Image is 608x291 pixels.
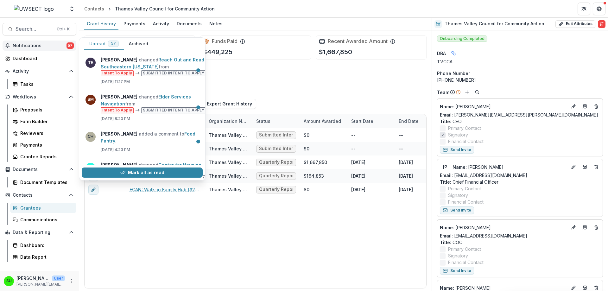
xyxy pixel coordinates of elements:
button: edit [88,185,98,195]
a: Grant History [84,18,118,30]
button: Delete [598,20,605,28]
div: Start Date [347,114,395,128]
a: Data Report [10,252,76,262]
a: Payments [10,140,76,150]
h2: Thames Valley Council for Community Action [445,21,544,27]
span: Email: [440,112,453,117]
div: Status [252,114,300,128]
span: Primary Contact [448,246,481,252]
p: -- [399,132,403,138]
span: 57 [66,42,74,49]
div: Thames Valley Council for Community Action [209,186,249,193]
button: Mark all as read [82,168,203,178]
button: Send Invite [440,146,474,154]
a: Elder Services Navigation [101,94,191,106]
span: Contacts [13,193,66,198]
span: Quarterly Reporting [259,160,293,165]
div: Grantees [20,205,71,211]
a: Reach Out and Read Southeastern [US_STATE] [101,57,204,69]
div: End Date [395,118,422,124]
div: Data Report [20,254,71,260]
a: Dashboard [10,240,76,250]
button: Get Help [593,3,605,15]
span: Quarterly Reporting [259,173,293,179]
div: Thames Valley Council for Community Action [209,159,249,166]
div: Scott Umbel [6,279,12,283]
a: Email: [EMAIL_ADDRESS][DOMAIN_NAME] [440,172,527,179]
div: Document Templates [20,179,71,186]
button: Deletes [592,103,600,110]
a: Activity [150,18,172,30]
span: Submitted Intent to Apply [259,132,293,138]
p: User [52,275,65,281]
div: Notes [207,19,225,28]
div: TVCCA [437,58,603,65]
p: [DATE] [399,159,413,166]
span: Email: [440,233,453,238]
a: Center for Housing Opportunity - [GEOGRAPHIC_DATA] [101,162,201,174]
button: Archived [124,38,153,50]
div: Organization Name [205,114,252,128]
button: Open Data & Reporting [3,227,76,237]
p: COO [440,239,600,246]
div: Grant History [84,19,118,28]
p: changed from [101,93,208,113]
span: Quarterly Reporting [259,187,293,192]
span: 57 [111,41,116,46]
a: Reviewers [10,128,76,138]
a: Grantees [10,203,76,213]
span: DBA [437,50,446,57]
div: $0 [304,145,309,152]
button: Edit [570,163,577,171]
div: Reviewers [20,130,71,136]
button: Open Activity [3,66,76,76]
a: Food Pantry [101,131,195,143]
span: Activity [13,69,66,74]
a: Document Templates [10,177,76,187]
a: Email: [PERSON_NAME][EMAIL_ADDRESS][PERSON_NAME][DOMAIN_NAME] [440,111,598,118]
div: Documents [174,19,204,28]
a: Email: [EMAIL_ADDRESS][DOMAIN_NAME] [440,232,527,239]
a: ECAN: Walk-in Family Hub (#24DOH1001DA) [130,186,201,193]
div: Proposals [20,106,71,113]
h2: Funds Paid [212,38,237,44]
div: Amount Awarded [300,114,347,128]
span: Phone Number [437,70,470,77]
div: Thames Valley Council for Community Action [209,132,249,138]
div: Dashboard [13,55,71,62]
span: Submitted Intent to Apply [259,146,293,151]
p: [DATE] [351,159,365,166]
span: Financial Contact [448,199,484,205]
button: Unread [84,38,124,50]
p: $449,225 [203,47,232,57]
button: More [67,277,75,285]
div: Grantee Reports [20,153,71,160]
div: Activity [150,19,172,28]
a: Go to contact [580,162,590,172]
div: $0 [304,132,309,138]
div: Thames Valley Council for Community Action [115,5,215,12]
a: Documents [174,18,204,30]
span: Title : [440,179,451,185]
span: Name : [440,285,454,291]
button: Edit Attributes [555,20,595,28]
div: End Date [395,114,442,128]
div: Form Builder [20,118,71,125]
p: [PERSON_NAME] [440,103,567,110]
p: added a comment to . [101,130,199,144]
p: Team [437,89,449,96]
div: Thames Valley Council for Community Action [209,145,249,152]
p: changed from [101,56,208,76]
div: Start Date [347,118,377,124]
p: [PERSON_NAME][EMAIL_ADDRESS][PERSON_NAME][DOMAIN_NAME] [16,282,65,287]
a: Dashboard [3,53,76,64]
div: Thames Valley Council for Community Action [209,173,249,179]
button: Open entity switcher [67,3,76,15]
a: Contacts [82,4,107,13]
a: Name: [PERSON_NAME] [440,103,567,110]
p: -- [351,145,356,152]
span: Signatory [448,192,468,199]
